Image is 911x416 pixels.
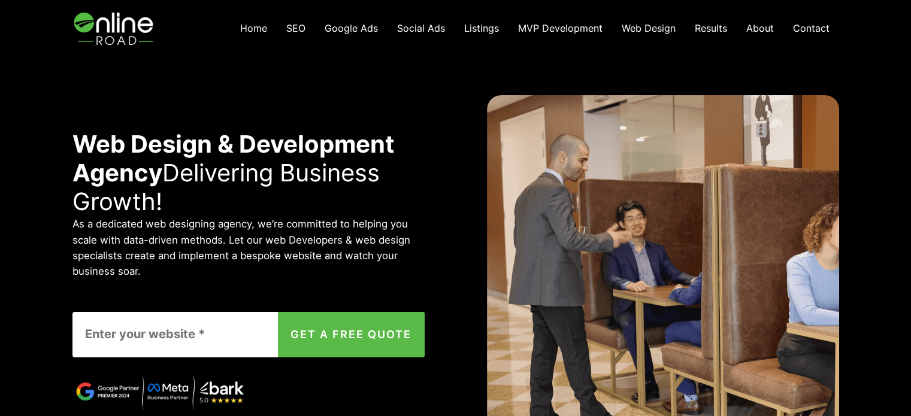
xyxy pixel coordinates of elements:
a: SEO [277,16,315,41]
span: SEO [286,22,305,34]
a: Home [231,16,277,41]
a: MVP Development [509,16,612,41]
a: Google Ads [315,16,388,41]
h1: Delivering Business Growth! [72,130,425,216]
nav: Navigation [231,16,839,41]
a: About [737,16,783,41]
span: MVP Development [518,22,603,34]
a: Web Design [612,16,685,41]
a: Social Ads [388,16,455,41]
span: Social Ads [397,22,445,34]
span: Results [695,22,727,34]
span: Listings [464,22,499,34]
span: Google Ads [325,22,378,34]
span: Web Design [622,22,676,34]
strong: Web Design & Development Agency [72,129,395,187]
span: About [746,22,774,34]
a: Contact [783,16,839,41]
span: Home [240,22,267,34]
button: GET A FREE QUOTE [278,312,425,357]
form: Contact form [72,312,425,357]
input: Enter your website * [72,312,303,357]
a: Results [685,16,737,41]
span: Contact [793,22,830,34]
p: As a dedicated web designing agency, we’re committed to helping you scale with data-driven method... [72,216,425,278]
a: Listings [455,16,509,41]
